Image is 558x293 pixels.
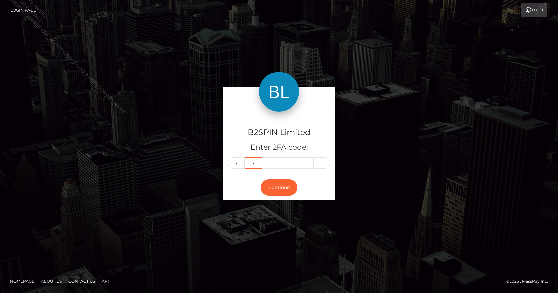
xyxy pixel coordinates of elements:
[38,276,64,286] a: About Us
[66,276,98,286] a: Contact Us
[228,142,330,153] h5: Enter 2FA code:
[228,127,330,138] h4: B2SPIN Limited
[261,179,297,196] button: Continue
[99,276,112,286] a: API
[7,276,37,286] a: Homepage
[10,3,36,17] a: Login Page
[259,72,299,112] img: B2SPIN Limited
[521,3,547,17] a: Login
[506,278,553,285] div: © 2025 , MassPay Inc.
